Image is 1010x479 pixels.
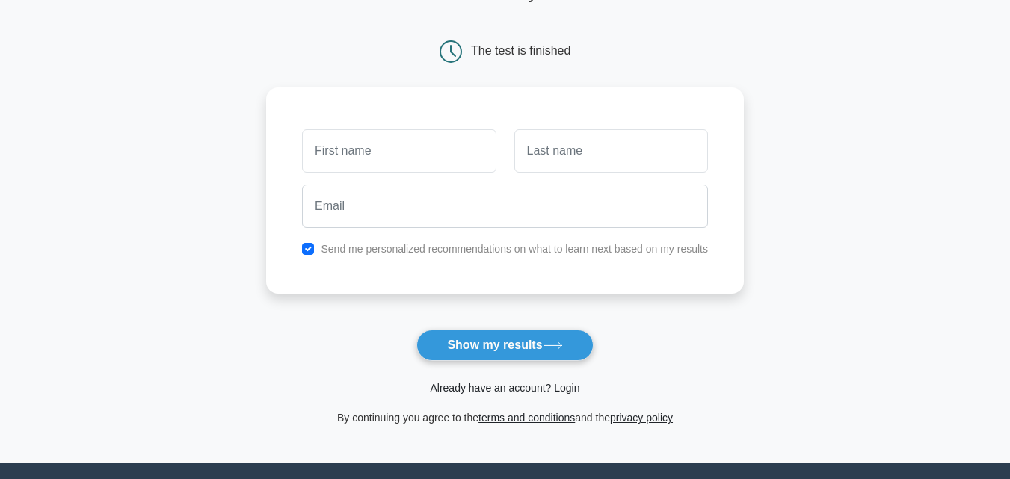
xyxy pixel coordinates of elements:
[257,409,753,427] div: By continuing you agree to the and the
[478,412,575,424] a: terms and conditions
[302,185,708,228] input: Email
[430,382,579,394] a: Already have an account? Login
[321,243,708,255] label: Send me personalized recommendations on what to learn next based on my results
[471,44,570,57] div: The test is finished
[610,412,673,424] a: privacy policy
[416,330,593,361] button: Show my results
[302,129,496,173] input: First name
[514,129,708,173] input: Last name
